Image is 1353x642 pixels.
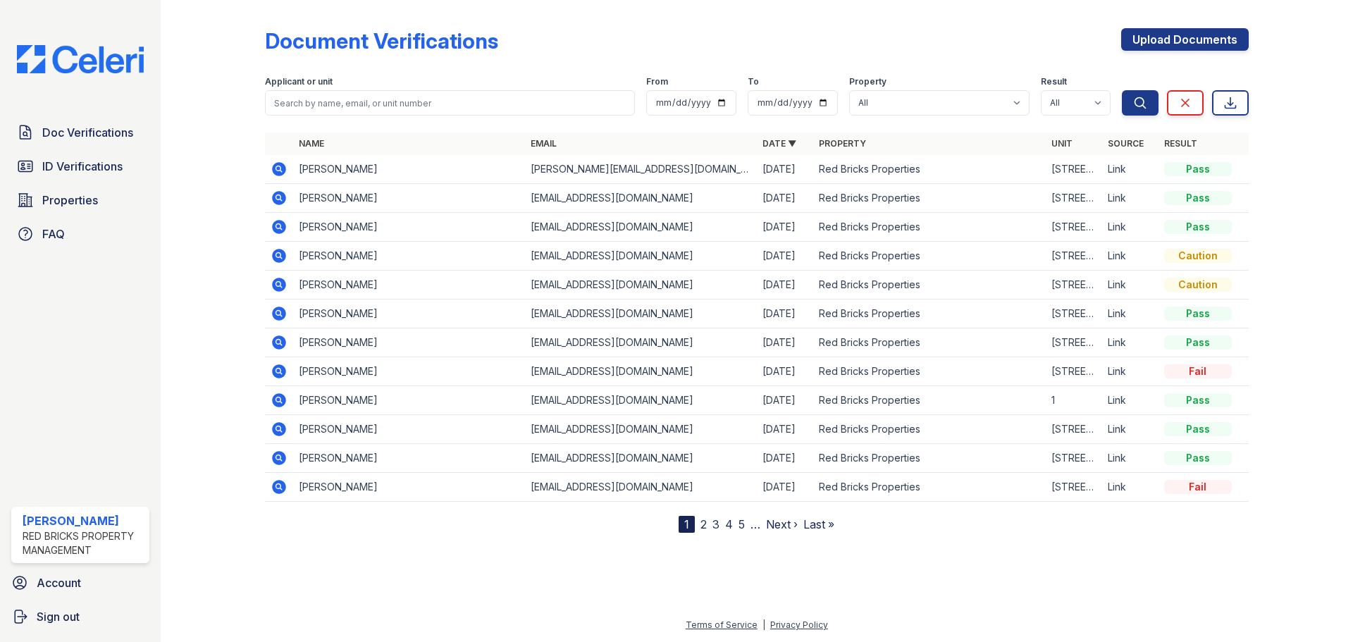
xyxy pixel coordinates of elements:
td: [STREET_ADDRESS] [1046,415,1102,444]
input: Search by name, email, or unit number [265,90,635,116]
td: [EMAIL_ADDRESS][DOMAIN_NAME] [525,242,757,271]
label: To [748,76,759,87]
td: [DATE] [757,415,813,444]
span: ID Verifications [42,158,123,175]
td: [DATE] [757,155,813,184]
span: Properties [42,192,98,209]
td: [PERSON_NAME] [293,473,525,502]
td: [EMAIL_ADDRESS][DOMAIN_NAME] [525,328,757,357]
div: Pass [1164,220,1232,234]
td: Link [1102,415,1159,444]
td: Red Bricks Properties [813,300,1045,328]
label: Result [1041,76,1067,87]
td: [EMAIL_ADDRESS][DOMAIN_NAME] [525,473,757,502]
td: 1 [1046,386,1102,415]
td: Red Bricks Properties [813,328,1045,357]
a: Last » [803,517,834,531]
a: Name [299,138,324,149]
td: [DATE] [757,242,813,271]
div: Red Bricks Property Management [23,529,144,557]
td: Link [1102,357,1159,386]
td: Link [1102,155,1159,184]
td: Link [1102,271,1159,300]
td: [EMAIL_ADDRESS][DOMAIN_NAME] [525,300,757,328]
td: Link [1102,213,1159,242]
div: Pass [1164,307,1232,321]
td: [DATE] [757,444,813,473]
td: [PERSON_NAME] [293,184,525,213]
td: [DATE] [757,328,813,357]
a: Property [819,138,866,149]
td: [DATE] [757,184,813,213]
div: Pass [1164,162,1232,176]
td: Link [1102,300,1159,328]
td: [DATE] [757,357,813,386]
div: Fail [1164,364,1232,378]
td: Link [1102,328,1159,357]
td: Link [1102,386,1159,415]
td: [STREET_ADDRESS] [1046,473,1102,502]
td: [PERSON_NAME] [293,415,525,444]
a: Result [1164,138,1197,149]
div: Pass [1164,393,1232,407]
td: [STREET_ADDRESS] [1046,444,1102,473]
a: FAQ [11,220,149,248]
td: [DATE] [757,213,813,242]
span: Sign out [37,608,80,625]
td: Red Bricks Properties [813,184,1045,213]
td: Red Bricks Properties [813,155,1045,184]
a: Sign out [6,603,155,631]
td: Red Bricks Properties [813,242,1045,271]
a: Doc Verifications [11,118,149,147]
a: Next › [766,517,798,531]
span: FAQ [42,226,65,242]
div: Pass [1164,191,1232,205]
span: Doc Verifications [42,124,133,141]
td: Red Bricks Properties [813,473,1045,502]
div: 1 [679,516,695,533]
div: [PERSON_NAME] [23,512,144,529]
td: [PERSON_NAME][EMAIL_ADDRESS][DOMAIN_NAME] [525,155,757,184]
td: [EMAIL_ADDRESS][DOMAIN_NAME] [525,184,757,213]
a: Terms of Service [686,619,758,630]
td: Red Bricks Properties [813,444,1045,473]
td: [STREET_ADDRESS] [1046,328,1102,357]
td: [STREET_ADDRESS] [1046,300,1102,328]
a: Privacy Policy [770,619,828,630]
a: ID Verifications [11,152,149,180]
td: Link [1102,444,1159,473]
td: [EMAIL_ADDRESS][DOMAIN_NAME] [525,271,757,300]
span: … [750,516,760,533]
div: Caution [1164,278,1232,292]
td: [EMAIL_ADDRESS][DOMAIN_NAME] [525,386,757,415]
td: Red Bricks Properties [813,213,1045,242]
td: [STREET_ADDRESS] [1046,184,1102,213]
td: [PERSON_NAME] [293,213,525,242]
label: From [646,76,668,87]
td: [PERSON_NAME] [293,271,525,300]
div: Fail [1164,480,1232,494]
td: [DATE] [757,271,813,300]
td: [PERSON_NAME] [293,242,525,271]
td: Red Bricks Properties [813,271,1045,300]
td: Red Bricks Properties [813,415,1045,444]
td: Red Bricks Properties [813,386,1045,415]
td: [PERSON_NAME] [293,328,525,357]
div: Pass [1164,422,1232,436]
a: Source [1108,138,1144,149]
a: Properties [11,186,149,214]
td: [EMAIL_ADDRESS][DOMAIN_NAME] [525,357,757,386]
img: CE_Logo_Blue-a8612792a0a2168367f1c8372b55b34899dd931a85d93a1a3d3e32e68fde9ad4.png [6,45,155,73]
td: [EMAIL_ADDRESS][DOMAIN_NAME] [525,415,757,444]
td: Link [1102,473,1159,502]
td: Red Bricks Properties [813,357,1045,386]
div: | [762,619,765,630]
td: [STREET_ADDRESS] [1046,242,1102,271]
div: Pass [1164,335,1232,350]
td: [PERSON_NAME] [293,444,525,473]
a: Unit [1051,138,1073,149]
td: [EMAIL_ADDRESS][DOMAIN_NAME] [525,444,757,473]
a: Account [6,569,155,597]
td: [PERSON_NAME] [293,155,525,184]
